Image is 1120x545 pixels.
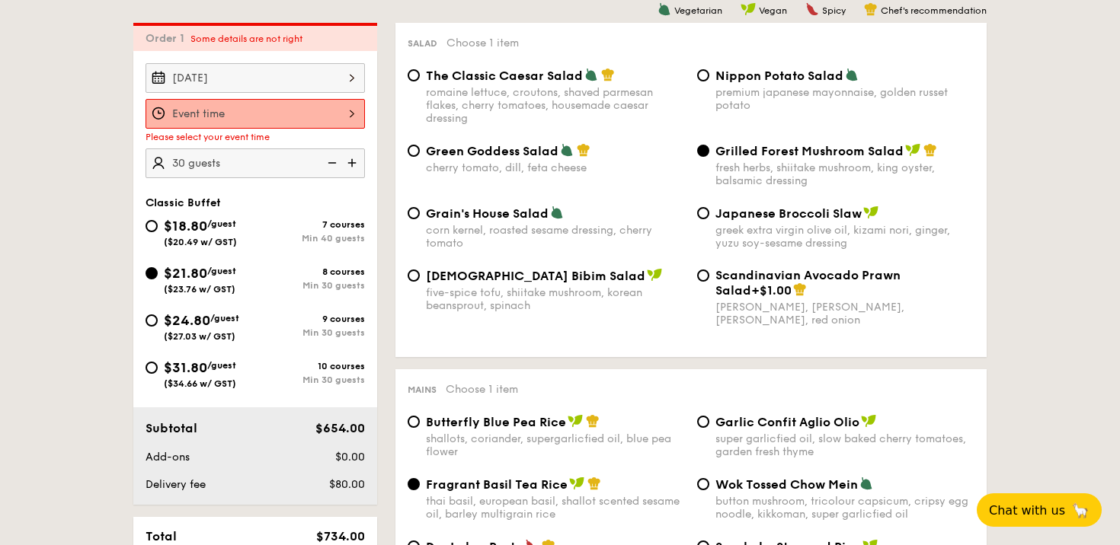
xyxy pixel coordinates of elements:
span: $0.00 [335,451,365,464]
div: Min 30 guests [255,327,365,338]
span: Some details are not right [190,33,302,44]
span: Grilled Forest Mushroom Salad [715,144,904,158]
img: icon-chef-hat.a58ddaea.svg [601,68,615,81]
img: icon-vegan.f8ff3823.svg [741,2,756,16]
input: $31.80/guest($34.66 w/ GST)10 coursesMin 30 guests [146,362,158,374]
img: icon-chef-hat.a58ddaea.svg [923,143,937,157]
img: icon-chef-hat.a58ddaea.svg [587,476,601,490]
img: icon-chef-hat.a58ddaea.svg [577,143,590,157]
span: Salad [408,38,437,49]
span: $80.00 [329,478,365,491]
span: +$1.00 [751,283,792,298]
img: icon-add.58712e84.svg [342,148,365,177]
span: Garlic Confit Aglio Olio [715,415,859,429]
span: ($23.76 w/ GST) [164,284,235,295]
img: icon-vegetarian.fe4039eb.svg [550,206,564,219]
img: icon-vegetarian.fe4039eb.svg [560,143,574,157]
input: $18.80/guest($20.49 w/ GST)7 coursesMin 40 guests [146,220,158,232]
span: Spicy [822,5,846,16]
span: Chat with us [989,503,1065,518]
span: Green Goddess Salad [426,144,558,158]
span: The Classic Caesar Salad [426,69,583,83]
span: ($34.66 w/ GST) [164,378,236,389]
span: Order 1 [146,32,190,45]
span: 🦙 [1071,502,1090,519]
span: Total [146,529,177,543]
input: Green Goddess Saladcherry tomato, dill, feta cheese [408,145,420,157]
span: /guest [207,218,236,229]
div: 10 courses [255,361,365,371]
span: Classic Buffet [146,196,221,209]
span: Fragrant Basil Tea Rice [426,477,568,492]
input: Number of guests [146,148,365,178]
div: 7 courses [255,219,365,230]
input: Wok Tossed Chow Meinbutton mushroom, tricolour capsicum, cripsy egg noodle, kikkoman, super garli... [697,478,709,490]
span: $21.80 [164,265,207,282]
div: Min 30 guests [255,374,365,385]
span: Delivery fee [146,478,206,491]
span: $18.80 [164,218,207,234]
span: /guest [207,266,236,276]
div: greek extra virgin olive oil, kizami nori, ginger, yuzu soy-sesame dressing [715,224,974,250]
img: icon-chef-hat.a58ddaea.svg [586,414,600,428]
input: Butterfly Blue Pea Riceshallots, coriander, supergarlicfied oil, blue pea flower [408,416,420,428]
div: Min 40 guests [255,233,365,244]
img: icon-vegetarian.fe4039eb.svg [845,68,859,81]
span: $31.80 [164,359,207,376]
input: The Classic Caesar Saladromaine lettuce, croutons, shaved parmesan flakes, cherry tomatoes, house... [408,69,420,81]
div: Min 30 guests [255,280,365,291]
div: shallots, coriander, supergarlicfied oil, blue pea flower [426,432,685,458]
span: Vegetarian [674,5,722,16]
input: Event time [146,99,365,129]
span: ($20.49 w/ GST) [164,237,237,247]
div: 9 courses [255,314,365,324]
span: Subtotal [146,421,197,435]
input: $21.80/guest($23.76 w/ GST)8 coursesMin 30 guests [146,267,158,279]
span: Scandinavian Avocado Prawn Salad [715,268,901,298]
img: icon-vegan.f8ff3823.svg [863,206,878,219]
span: Nippon Potato Salad [715,69,843,83]
span: Wok Tossed Chow Mein [715,477,858,492]
img: icon-chef-hat.a58ddaea.svg [864,2,878,16]
div: corn kernel, roasted sesame dressing, cherry tomato [426,224,685,250]
input: Garlic Confit Aglio Oliosuper garlicfied oil, slow baked cherry tomatoes, garden fresh thyme [697,416,709,428]
div: five-spice tofu, shiitake mushroom, korean beansprout, spinach [426,286,685,312]
div: [PERSON_NAME], [PERSON_NAME], [PERSON_NAME], red onion [715,301,974,327]
span: /guest [207,360,236,371]
img: icon-vegetarian.fe4039eb.svg [658,2,671,16]
span: [DEMOGRAPHIC_DATA] Bibim Salad [426,269,645,283]
span: Mains [408,384,437,395]
div: premium japanese mayonnaise, golden russet potato [715,86,974,112]
img: icon-chef-hat.a58ddaea.svg [793,282,807,296]
img: icon-vegan.f8ff3823.svg [861,414,876,428]
span: ($27.03 w/ GST) [164,331,235,342]
input: $24.80/guest($27.03 w/ GST)9 coursesMin 30 guests [146,314,158,327]
span: Add-ons [146,451,190,464]
span: Vegan [759,5,787,16]
img: icon-vegan.f8ff3823.svg [647,268,662,282]
div: romaine lettuce, croutons, shaved parmesan flakes, cherry tomatoes, housemade caesar dressing [426,86,685,125]
div: fresh herbs, shiitake mushroom, king oyster, balsamic dressing [715,161,974,187]
span: /guest [210,313,239,323]
div: 8 courses [255,266,365,277]
span: Grain's House Salad [426,206,549,221]
span: Choose 1 item [446,37,519,49]
span: $734.00 [316,529,365,543]
img: icon-vegan.f8ff3823.svg [568,414,583,428]
input: Fragrant Basil Tea Ricethai basil, european basil, shallot scented sesame oil, barley multigrain ... [408,478,420,490]
div: cherry tomato, dill, feta cheese [426,161,685,174]
input: Grilled Forest Mushroom Saladfresh herbs, shiitake mushroom, king oyster, balsamic dressing [697,145,709,157]
button: Chat with us🦙 [977,493,1102,527]
img: icon-spicy.37a8142b.svg [805,2,819,16]
div: thai basil, european basil, shallot scented sesame oil, barley multigrain rice [426,495,685,521]
span: $24.80 [164,312,210,329]
input: Grain's House Saladcorn kernel, roasted sesame dressing, cherry tomato [408,207,420,219]
span: Chef's recommendation [881,5,987,16]
input: Scandinavian Avocado Prawn Salad+$1.00[PERSON_NAME], [PERSON_NAME], [PERSON_NAME], red onion [697,269,709,282]
img: icon-vegetarian.fe4039eb.svg [859,476,873,490]
img: icon-reduce.1d2dbef1.svg [319,148,342,177]
div: super garlicfied oil, slow baked cherry tomatoes, garden fresh thyme [715,432,974,458]
span: Please select your event time [146,132,270,142]
input: Event date [146,63,365,93]
span: Butterfly Blue Pea Rice [426,415,566,429]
